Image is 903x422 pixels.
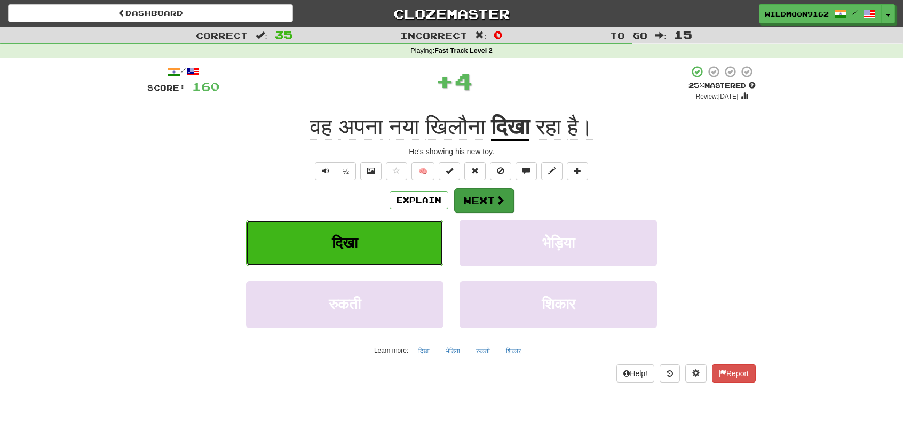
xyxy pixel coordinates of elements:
span: रुकती [329,296,361,313]
button: रुकती [470,343,496,359]
button: Add to collection (alt+a) [567,162,588,180]
span: + [435,65,454,97]
button: Set this sentence to 100% Mastered (alt+m) [439,162,460,180]
span: खिलौना [425,114,485,140]
button: Ignore sentence (alt+i) [490,162,511,180]
button: ½ [336,162,356,180]
span: 35 [275,28,293,41]
span: 4 [454,68,473,94]
span: है। [567,114,593,140]
span: 160 [192,79,219,93]
button: Next [454,188,514,213]
button: दिखा [246,220,443,266]
span: 25 % [688,81,704,90]
span: नया [389,114,419,140]
span: अपना [338,114,383,140]
button: Round history (alt+y) [660,364,680,383]
span: 0 [494,28,503,41]
span: Incorrect [400,30,468,41]
span: Correct [196,30,248,41]
a: Dashboard [8,4,293,22]
div: He's showing his new toy. [147,146,756,157]
span: Score: [147,83,186,92]
button: Play sentence audio (ctl+space) [315,162,336,180]
button: 🧠 [411,162,434,180]
span: रहा [536,114,561,140]
span: : [256,31,267,40]
button: शिकार [460,281,657,328]
span: भेड़िया [542,235,575,251]
button: Favorite sentence (alt+f) [386,162,407,180]
span: वह [310,114,332,140]
a: Clozemaster [309,4,594,23]
span: दिखा [332,235,358,251]
span: शिकार [542,296,575,313]
u: दिखा [491,114,529,141]
div: / [147,65,219,78]
small: Learn more: [374,347,408,354]
button: भेड़िया [460,220,657,266]
div: Mastered [688,81,756,91]
span: : [475,31,487,40]
button: Show image (alt+x) [360,162,382,180]
span: : [655,31,667,40]
span: WildMoon9162 [765,9,829,19]
span: To go [610,30,647,41]
button: Explain [390,191,448,209]
span: 15 [674,28,692,41]
a: WildMoon9162 / [759,4,882,23]
small: Review: [DATE] [696,93,739,100]
button: Discuss sentence (alt+u) [516,162,537,180]
strong: Fast Track Level 2 [434,47,493,54]
button: Reset to 0% Mastered (alt+r) [464,162,486,180]
button: Report [712,364,756,383]
span: / [852,9,858,16]
button: रुकती [246,281,443,328]
button: भेड़िया [440,343,466,359]
div: Text-to-speech controls [313,162,356,180]
button: Edit sentence (alt+d) [541,162,563,180]
button: शिकार [500,343,527,359]
button: Help! [616,364,654,383]
button: दिखा [413,343,435,359]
